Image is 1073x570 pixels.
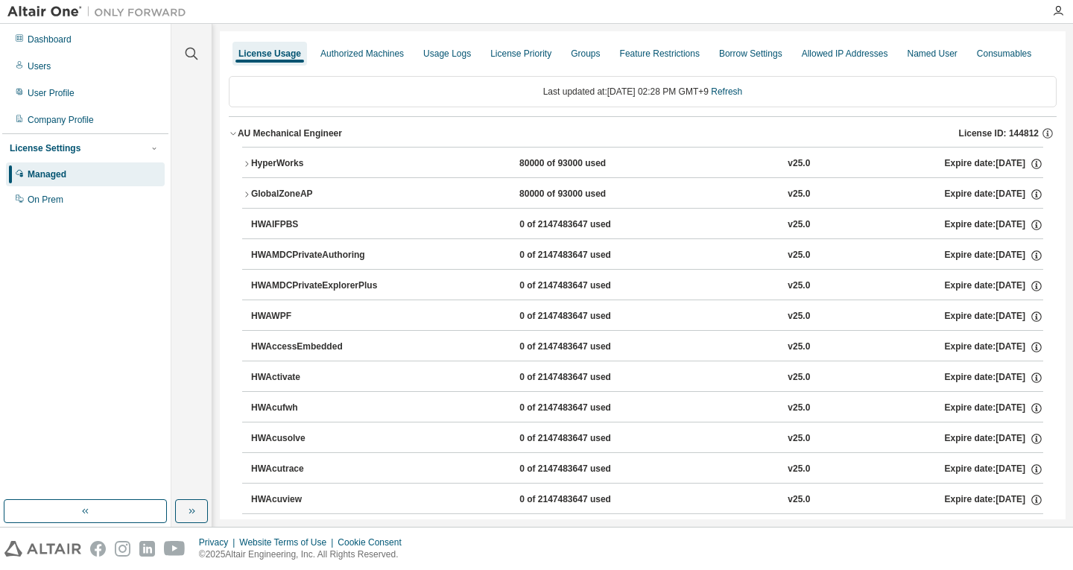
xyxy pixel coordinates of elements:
div: License Settings [10,142,80,154]
p: © 2025 Altair Engineering, Inc. All Rights Reserved. [199,548,411,561]
div: HWAcuview [251,493,385,507]
div: Expire date: [DATE] [945,493,1043,507]
div: 0 of 2147483647 used [519,371,653,384]
div: Last updated at: [DATE] 02:28 PM GMT+9 [229,76,1057,107]
div: v25.0 [788,157,810,171]
div: Consumables [977,48,1031,60]
div: v25.0 [788,218,810,232]
div: v25.0 [788,463,810,476]
div: Expire date: [DATE] [945,463,1043,476]
div: v25.0 [788,432,810,446]
div: v25.0 [788,310,810,323]
button: HWAccessEmbedded0 of 2147483647 usedv25.0Expire date:[DATE] [251,331,1043,364]
div: HWActivate [251,371,385,384]
div: License Priority [490,48,551,60]
button: HWAIFPBS0 of 2147483647 usedv25.0Expire date:[DATE] [251,209,1043,241]
div: Expire date: [DATE] [945,310,1043,323]
div: AU Mechanical Engineer [238,127,342,139]
div: Dashboard [28,34,72,45]
div: HWAIFPBS [251,218,385,232]
div: Borrow Settings [719,48,782,60]
div: HyperWorks [251,157,385,171]
div: 80000 of 93000 used [519,157,653,171]
div: 80000 of 93000 used [519,188,653,201]
div: 0 of 2147483647 used [519,218,653,232]
button: HWAWPF0 of 2147483647 usedv25.0Expire date:[DATE] [251,300,1043,333]
div: HWAMDCPrivateExplorerPlus [251,279,385,293]
div: Expire date: [DATE] [945,341,1043,354]
span: License ID: 144812 [959,127,1039,139]
div: HWAcufwh [251,402,385,415]
div: 0 of 2147483647 used [519,493,653,507]
div: 0 of 2147483647 used [519,432,653,446]
div: v25.0 [788,188,810,201]
div: User Profile [28,87,75,99]
div: v25.0 [788,371,810,384]
button: HWAMDCPrivateAuthoring0 of 2147483647 usedv25.0Expire date:[DATE] [251,239,1043,272]
div: HWAcutrace [251,463,385,476]
div: Privacy [199,536,239,548]
div: 0 of 2147483647 used [519,310,653,323]
div: v25.0 [788,493,810,507]
button: HWAcufwh0 of 2147483647 usedv25.0Expire date:[DATE] [251,392,1043,425]
div: 0 of 2147483647 used [519,463,653,476]
div: v25.0 [788,341,810,354]
div: 0 of 2147483647 used [519,279,653,293]
div: Expire date: [DATE] [945,249,1043,262]
div: Expire date: [DATE] [945,402,1043,415]
div: GlobalZoneAP [251,188,385,201]
div: v25.0 [788,249,810,262]
div: 0 of 2147483647 used [519,249,653,262]
img: Altair One [7,4,194,19]
div: HWAccessEmbedded [251,341,385,354]
button: GlobalZoneAP80000 of 93000 usedv25.0Expire date:[DATE] [242,178,1043,211]
div: v25.0 [788,402,810,415]
button: HWAcusolve0 of 2147483647 usedv25.0Expire date:[DATE] [251,422,1043,455]
div: HWAcusolve [251,432,385,446]
div: v25.0 [788,279,810,293]
div: On Prem [28,194,63,206]
img: instagram.svg [115,541,130,557]
div: Expire date: [DATE] [945,432,1043,446]
button: HyperWorks80000 of 93000 usedv25.0Expire date:[DATE] [242,148,1043,180]
a: Refresh [711,86,742,97]
img: altair_logo.svg [4,541,81,557]
div: Cookie Consent [338,536,410,548]
div: 0 of 2147483647 used [519,402,653,415]
div: Expire date: [DATE] [945,188,1043,201]
div: Expire date: [DATE] [945,279,1043,293]
div: Users [28,60,51,72]
div: HWAMDCPrivateAuthoring [251,249,385,262]
button: HWAcuview0 of 2147483647 usedv25.0Expire date:[DATE] [251,484,1043,516]
div: HWAWPF [251,310,385,323]
div: Expire date: [DATE] [945,157,1043,171]
div: Website Terms of Use [239,536,338,548]
img: linkedin.svg [139,541,155,557]
img: youtube.svg [164,541,186,557]
div: 0 of 2147483647 used [519,341,653,354]
div: License Usage [238,48,301,60]
button: AU Mechanical EngineerLicense ID: 144812 [229,117,1057,150]
button: HWActivate0 of 2147483647 usedv25.0Expire date:[DATE] [251,361,1043,394]
div: Usage Logs [423,48,471,60]
img: facebook.svg [90,541,106,557]
div: Expire date: [DATE] [945,371,1043,384]
div: Allowed IP Addresses [802,48,888,60]
div: Groups [571,48,600,60]
div: Managed [28,168,66,180]
div: Expire date: [DATE] [945,218,1043,232]
div: Feature Restrictions [620,48,700,60]
div: Named User [907,48,957,60]
div: Authorized Machines [320,48,404,60]
div: Company Profile [28,114,94,126]
button: HWAcutrace0 of 2147483647 usedv25.0Expire date:[DATE] [251,453,1043,486]
button: HWAMDCPrivateExplorerPlus0 of 2147483647 usedv25.0Expire date:[DATE] [251,270,1043,303]
button: HWAltairBushingModel0 of 2147483647 usedv25.0Expire date:[DATE] [251,514,1043,547]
